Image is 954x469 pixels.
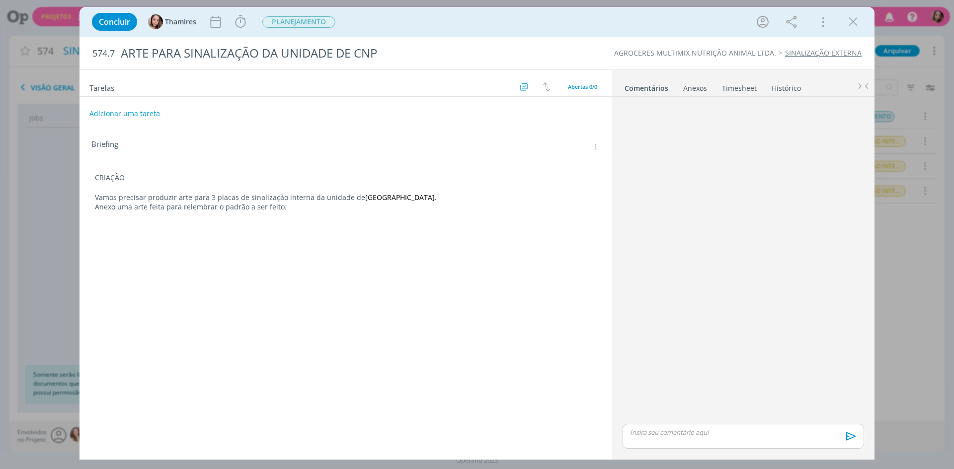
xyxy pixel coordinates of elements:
[624,79,669,93] a: Comentários
[365,193,437,202] span: [GEOGRAPHIC_DATA].
[148,14,196,29] button: TThamires
[79,7,874,460] div: dialog
[95,202,597,212] p: Anexo uma arte feita para relembrar o padrão a ser feito.
[721,79,757,93] a: Timesheet
[165,18,196,25] span: Thamires
[771,79,801,93] a: Histórico
[785,48,862,58] a: SINALIZAÇÃO EXTERNA
[117,41,537,66] div: ARTE PARA SINALIZAÇÃO DA UNIDADE DE CNP
[614,48,776,58] a: AGROCERES MULTIMIX NUTRIÇÃO ANIMAL LTDA.
[543,82,550,91] img: arrow-down-up.svg
[99,18,130,26] span: Concluir
[91,140,118,153] span: Briefing
[95,193,597,202] p: Vamos precisar produzir arte para 3 placas de sinalização interna da unidade de
[568,83,597,90] span: Abertas 0/0
[89,105,160,123] button: Adicionar uma tarefa
[95,173,597,183] p: CRIAÇÃO
[148,14,163,29] img: T
[92,48,115,59] span: 574.7
[262,16,335,28] span: PLANEJAMENTO
[89,81,114,93] span: Tarefas
[262,16,336,28] button: PLANEJAMENTO
[683,83,707,93] div: Anexos
[92,13,137,31] button: Concluir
